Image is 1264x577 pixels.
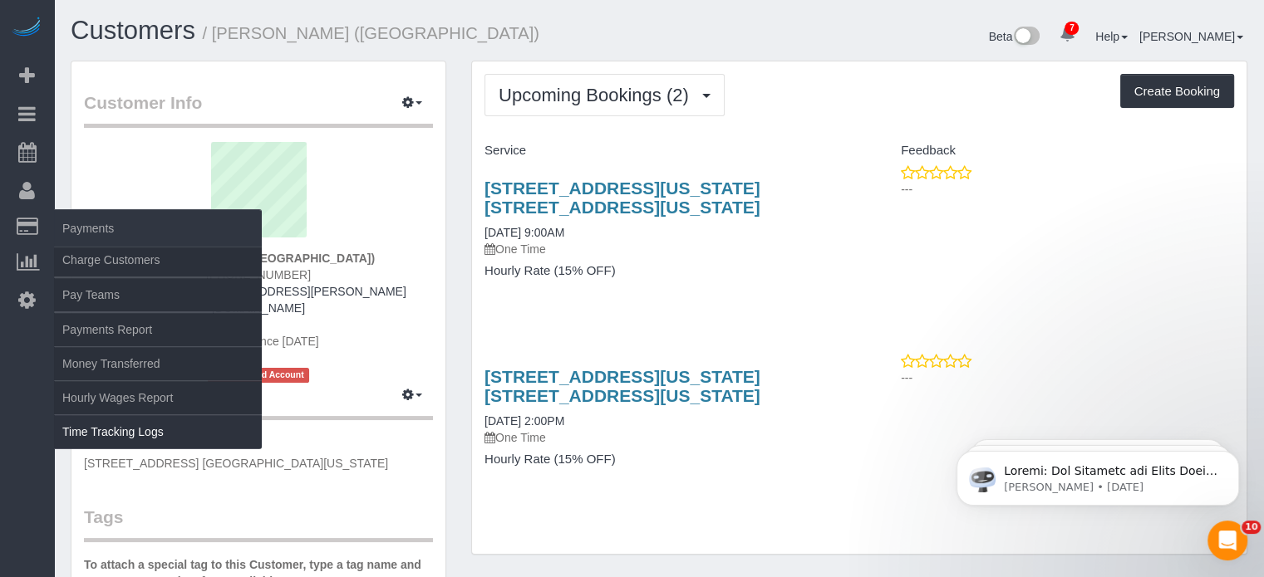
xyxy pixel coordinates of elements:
[1207,521,1247,560] iframe: Intercom live chat
[1065,22,1079,35] span: 7
[54,243,262,276] a: Charge Customers
[484,74,725,116] button: Upcoming Bookings (2)
[10,17,43,40] img: Automaid Logo
[54,347,262,380] a: Money Transferred
[499,85,697,105] span: Upcoming Bookings (2)
[84,90,433,128] legend: Customer Info
[484,452,847,467] h4: Hourly Rate (15% OFF)
[84,457,388,470] span: [STREET_ADDRESS] [GEOGRAPHIC_DATA][US_STATE]
[484,264,847,278] h4: Hourly Rate (15% OFF)
[872,144,1234,158] h4: Feedback
[1095,30,1128,43] a: Help
[484,429,847,446] p: One Time
[484,178,760,217] a: [STREET_ADDRESS][US_STATE] [STREET_ADDRESS][US_STATE]
[484,226,564,239] a: [DATE] 9:00AM
[54,209,262,247] span: Payments
[1139,30,1243,43] a: [PERSON_NAME]
[1120,74,1234,109] button: Create Booking
[71,16,195,45] a: Customers
[901,181,1234,198] p: ---
[203,24,540,42] small: / [PERSON_NAME] ([GEOGRAPHIC_DATA])
[484,241,847,257] p: One Time
[84,505,433,542] legend: Tags
[484,144,847,158] h4: Service
[54,313,262,346] a: Payments Report
[1242,521,1261,534] span: 10
[901,369,1234,386] p: ---
[932,416,1264,532] iframe: Intercom notifications message
[54,242,262,449] ul: Payments
[1051,17,1084,53] a: 7
[54,415,262,448] a: Time Tracking Logs
[989,30,1040,43] a: Beta
[54,278,262,311] a: Pay Teams
[1012,27,1040,48] img: New interface
[484,414,564,428] a: [DATE] 2:00PM
[484,367,760,405] a: [STREET_ADDRESS][US_STATE] [STREET_ADDRESS][US_STATE]
[54,381,262,414] a: Hourly Wages Report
